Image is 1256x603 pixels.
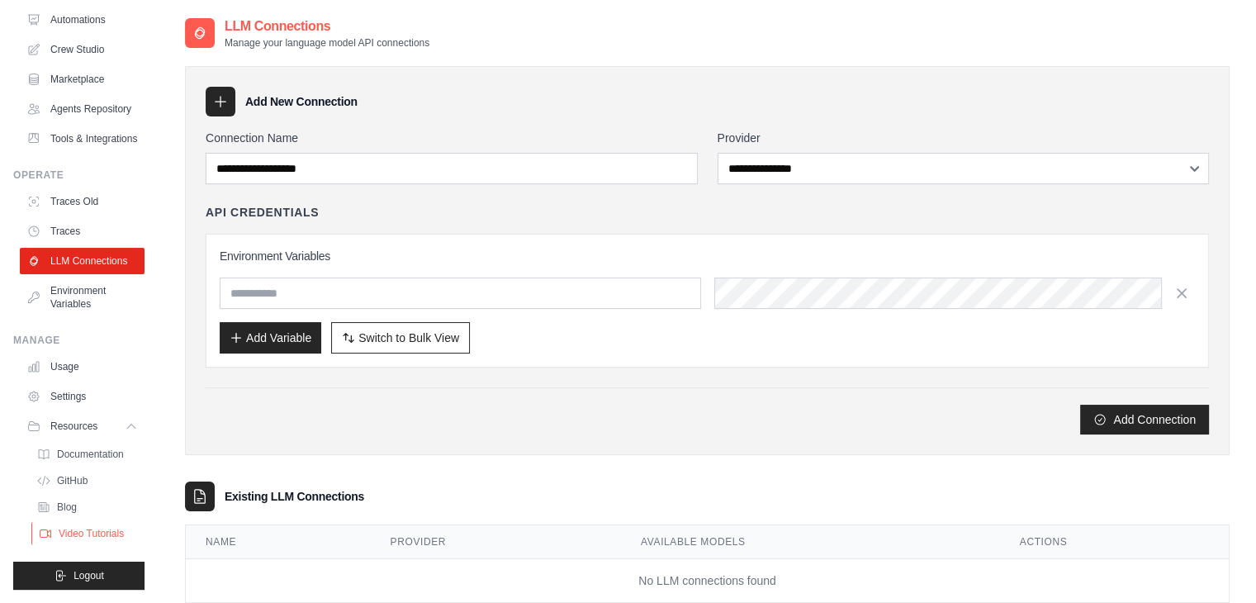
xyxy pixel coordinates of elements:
[331,322,470,354] button: Switch to Bulk View
[59,527,124,540] span: Video Tutorials
[20,354,145,380] a: Usage
[206,130,698,146] label: Connection Name
[20,7,145,33] a: Automations
[20,66,145,93] a: Marketplace
[57,501,77,514] span: Blog
[20,218,145,245] a: Traces
[50,420,97,433] span: Resources
[57,474,88,487] span: GitHub
[186,559,1229,603] td: No LLM connections found
[20,126,145,152] a: Tools & Integrations
[30,469,145,492] a: GitHub
[220,322,321,354] button: Add Variable
[186,525,371,559] th: Name
[30,443,145,466] a: Documentation
[220,248,1195,264] h3: Environment Variables
[57,448,124,461] span: Documentation
[13,169,145,182] div: Operate
[20,278,145,317] a: Environment Variables
[371,525,621,559] th: Provider
[358,330,459,346] span: Switch to Bulk View
[30,496,145,519] a: Blog
[225,17,429,36] h2: LLM Connections
[20,36,145,63] a: Crew Studio
[20,383,145,410] a: Settings
[1000,525,1229,559] th: Actions
[20,248,145,274] a: LLM Connections
[20,96,145,122] a: Agents Repository
[13,334,145,347] div: Manage
[1080,405,1209,434] button: Add Connection
[20,413,145,439] button: Resources
[718,130,1210,146] label: Provider
[225,36,429,50] p: Manage your language model API connections
[13,562,145,590] button: Logout
[225,488,364,505] h3: Existing LLM Connections
[245,93,358,110] h3: Add New Connection
[621,525,1000,559] th: Available Models
[31,522,146,545] a: Video Tutorials
[206,204,319,221] h4: API Credentials
[73,569,104,582] span: Logout
[20,188,145,215] a: Traces Old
